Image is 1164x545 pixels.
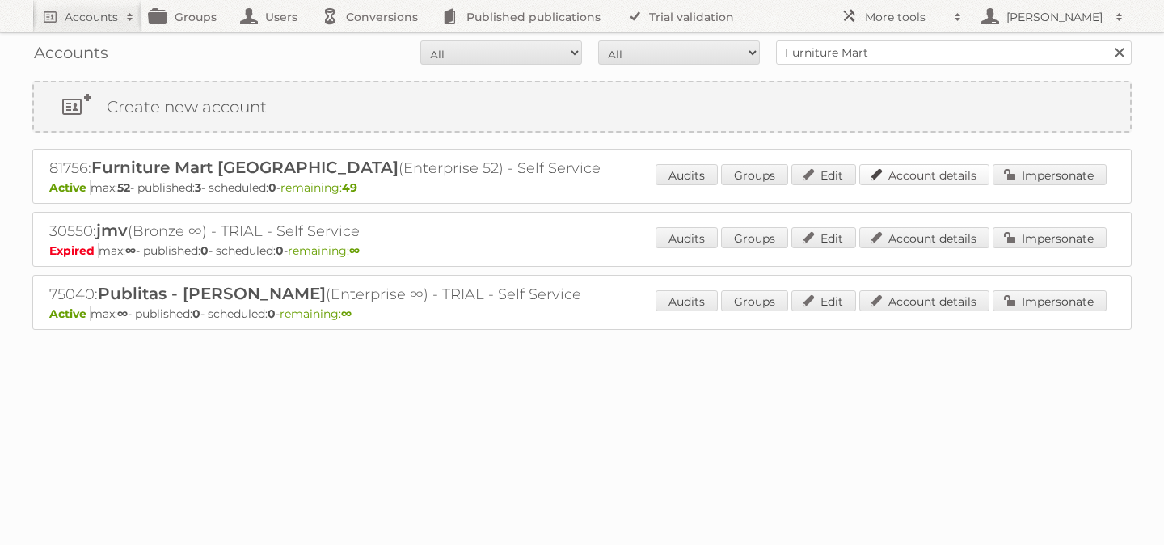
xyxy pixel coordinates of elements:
span: Publitas - [PERSON_NAME] [98,284,326,303]
h2: 30550: (Bronze ∞) - TRIAL - Self Service [49,221,615,242]
span: remaining: [280,180,357,195]
strong: 0 [276,243,284,258]
span: Active [49,180,91,195]
a: Edit [791,227,856,248]
a: Impersonate [993,290,1107,311]
strong: 0 [268,306,276,321]
strong: 0 [268,180,276,195]
h2: 75040: (Enterprise ∞) - TRIAL - Self Service [49,284,615,305]
span: Expired [49,243,99,258]
a: Groups [721,227,788,248]
strong: ∞ [349,243,360,258]
a: Edit [791,164,856,185]
span: jmv [96,221,128,240]
strong: 0 [200,243,209,258]
strong: ∞ [341,306,352,321]
a: Groups [721,290,788,311]
a: Impersonate [993,227,1107,248]
h2: Accounts [65,9,118,25]
p: max: - published: - scheduled: - [49,180,1115,195]
h2: [PERSON_NAME] [1002,9,1107,25]
a: Account details [859,164,989,185]
h2: 81756: (Enterprise 52) - Self Service [49,158,615,179]
span: remaining: [280,306,352,321]
p: max: - published: - scheduled: - [49,243,1115,258]
a: Account details [859,227,989,248]
strong: ∞ [117,306,128,321]
strong: ∞ [125,243,136,258]
a: Audits [656,227,718,248]
span: Furniture Mart [GEOGRAPHIC_DATA] [91,158,399,177]
span: Active [49,306,91,321]
p: max: - published: - scheduled: - [49,306,1115,321]
strong: 0 [192,306,200,321]
strong: 3 [195,180,201,195]
a: Account details [859,290,989,311]
a: Audits [656,164,718,185]
a: Edit [791,290,856,311]
a: Groups [721,164,788,185]
h2: More tools [865,9,946,25]
a: Create new account [34,82,1130,131]
a: Audits [656,290,718,311]
span: remaining: [288,243,360,258]
strong: 49 [342,180,357,195]
strong: 52 [117,180,130,195]
a: Impersonate [993,164,1107,185]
